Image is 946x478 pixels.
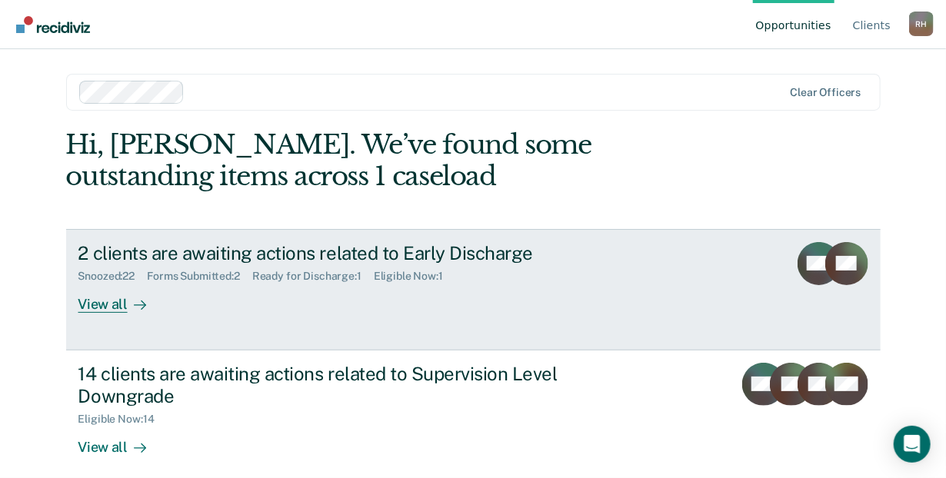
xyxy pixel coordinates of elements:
[78,413,167,426] div: Eligible Now : 14
[66,229,881,350] a: 2 clients are awaiting actions related to Early DischargeSnoozed:22Forms Submitted:2Ready for Dis...
[909,12,934,36] div: R H
[78,270,148,283] div: Snoozed : 22
[78,283,165,313] div: View all
[909,12,934,36] button: Profile dropdown button
[78,242,618,264] div: 2 clients are awaiting actions related to Early Discharge
[252,270,374,283] div: Ready for Discharge : 1
[16,16,90,33] img: Recidiviz
[147,270,252,283] div: Forms Submitted : 2
[790,86,861,99] div: Clear officers
[374,270,455,283] div: Eligible Now : 1
[78,426,165,456] div: View all
[66,129,718,192] div: Hi, [PERSON_NAME]. We’ve found some outstanding items across 1 caseload
[78,363,618,407] div: 14 clients are awaiting actions related to Supervision Level Downgrade
[894,426,931,463] div: Open Intercom Messenger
